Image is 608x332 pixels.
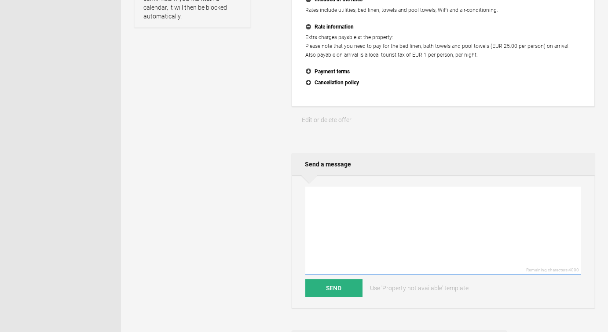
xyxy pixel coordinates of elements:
[305,6,581,14] p: Rates include utilities, bed linen, towels and pool towels, WiFi and air-conditioning.
[305,33,581,59] p: Extra charges payable at the property: Please note that you need to pay for the bed linen, bath t...
[305,66,581,78] button: Payment terms
[364,279,475,297] a: Use 'Property not available' template
[305,77,581,89] button: Cancellation policy
[305,22,581,33] button: Rate information
[305,279,363,297] button: Send
[292,153,595,175] h2: Send a message
[292,111,362,129] a: Edit or delete offer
